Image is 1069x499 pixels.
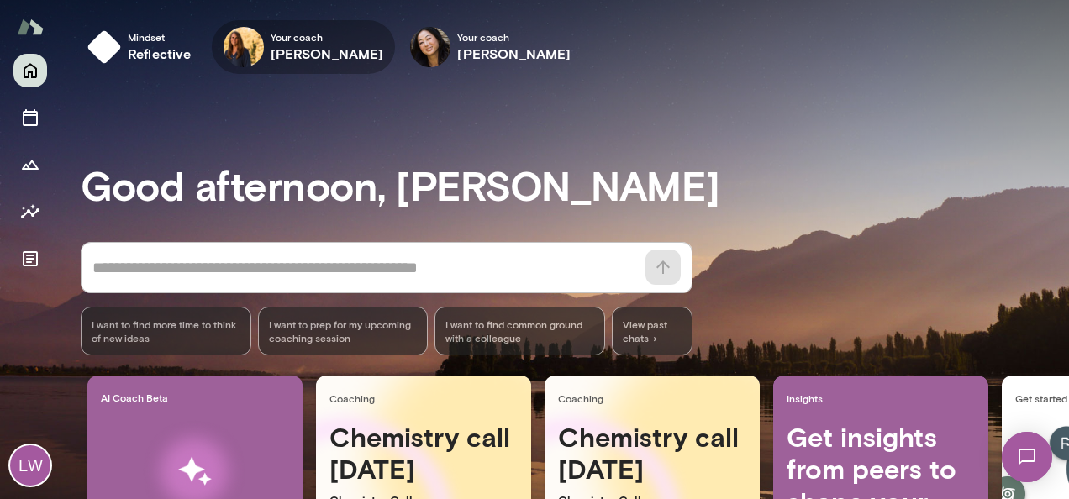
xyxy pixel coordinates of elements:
div: I want to find common ground with a colleague [434,307,605,355]
img: Sheri DeMario [224,27,264,67]
span: Insights [787,391,982,405]
button: Home [13,54,47,87]
img: Mento [17,11,44,43]
h4: Chemistry call [DATE] [558,421,746,486]
div: LW [10,445,50,486]
span: Coaching [558,391,753,405]
img: mindset [87,30,121,64]
img: Ming Chen [410,27,450,67]
h3: Good afternoon, [PERSON_NAME] [81,161,1069,208]
button: Sessions [13,101,47,134]
span: Mindset [128,30,192,44]
h6: reflective [128,44,192,64]
span: I want to find more time to think of new ideas [92,318,240,344]
div: I want to prep for my upcoming coaching session [258,307,429,355]
h6: [PERSON_NAME] [457,44,571,64]
button: Insights [13,195,47,228]
button: Mindsetreflective [81,20,205,74]
span: I want to prep for my upcoming coaching session [269,318,418,344]
h4: Chemistry call [DATE] [329,421,518,486]
span: Coaching [329,391,524,405]
button: Growth Plan [13,148,47,181]
span: AI Coach Beta [101,391,296,404]
span: Your coach [457,30,571,44]
span: View past chats -> [612,307,692,355]
div: I want to find more time to think of new ideas [81,307,251,355]
button: Documents [13,242,47,276]
h6: [PERSON_NAME] [271,44,384,64]
span: I want to find common ground with a colleague [445,318,594,344]
div: Sheri DeMarioYour coach[PERSON_NAME] [212,20,396,74]
div: Ming ChenYour coach[PERSON_NAME] [398,20,582,74]
span: Your coach [271,30,384,44]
